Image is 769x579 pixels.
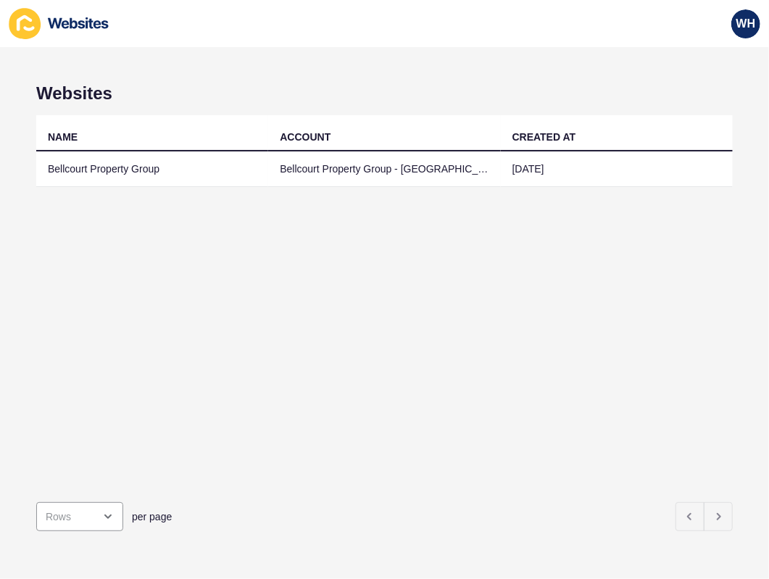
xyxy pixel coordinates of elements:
td: Bellcourt Property Group - [GEOGRAPHIC_DATA][PERSON_NAME] [268,151,500,187]
div: ACCOUNT [280,130,331,144]
div: CREATED AT [512,130,576,144]
div: NAME [48,130,78,144]
span: per page [132,509,172,524]
h1: Websites [36,83,733,104]
td: [DATE] [501,151,733,187]
td: Bellcourt Property Group [36,151,268,187]
div: open menu [36,502,123,531]
span: WH [736,17,756,31]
